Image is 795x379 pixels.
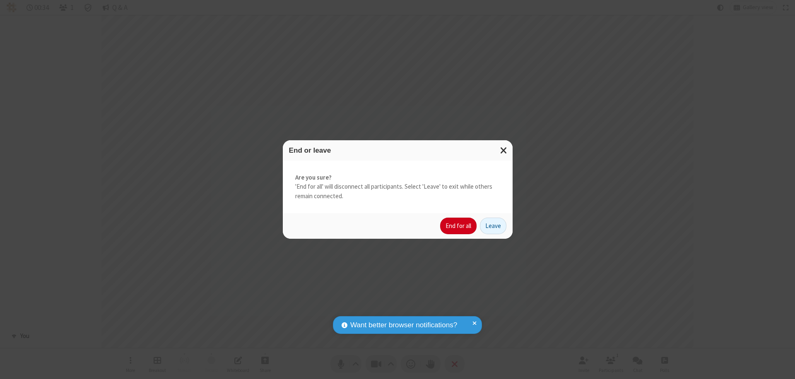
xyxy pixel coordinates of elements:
[283,161,513,213] div: 'End for all' will disconnect all participants. Select 'Leave' to exit while others remain connec...
[295,173,500,182] strong: Are you sure?
[350,320,457,331] span: Want better browser notifications?
[480,218,506,234] button: Leave
[289,146,506,154] h3: End or leave
[440,218,477,234] button: End for all
[495,140,513,161] button: Close modal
